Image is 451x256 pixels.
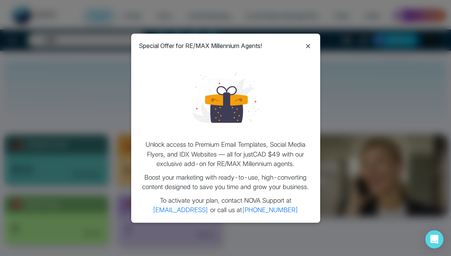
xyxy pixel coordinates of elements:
[242,206,298,214] a: [PHONE_NUMBER]
[153,206,208,214] a: [EMAIL_ADDRESS]
[139,173,313,192] p: Boost your marketing with ready-to-use, high-converting content designed to save you time and gro...
[139,41,262,50] p: Special Offer for RE/MAX Millennium Agents!
[192,64,259,130] img: loading
[425,230,443,248] div: Open Intercom Messenger
[139,196,313,215] p: To activate your plan, contact NOVA Support at or call us at
[139,140,313,169] p: Unlock access to Premium Email Templates, Social Media Flyers, and IDX Websites — all for just CA...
